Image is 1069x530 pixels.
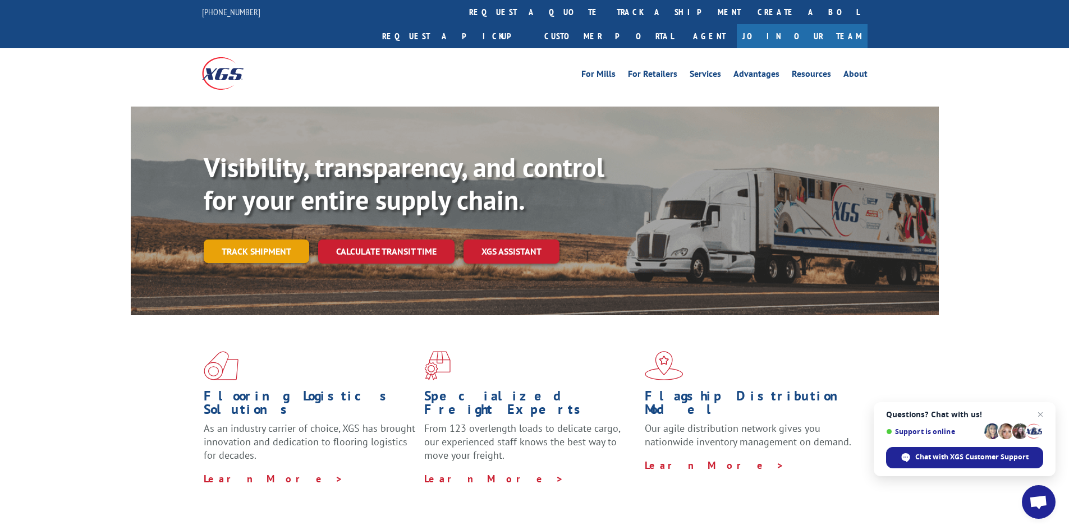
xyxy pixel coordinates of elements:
a: Customer Portal [536,24,682,48]
a: Learn More > [204,472,343,485]
a: Agent [682,24,737,48]
b: Visibility, transparency, and control for your entire supply chain. [204,150,604,217]
a: Track shipment [204,239,309,263]
h1: Specialized Freight Experts [424,389,636,422]
span: Support is online [886,427,980,436]
span: Questions? Chat with us! [886,410,1043,419]
a: About [843,70,868,82]
a: Advantages [733,70,779,82]
a: XGS ASSISTANT [464,239,559,264]
a: Learn More > [645,459,784,472]
span: Chat with XGS Customer Support [915,452,1029,462]
a: Request a pickup [374,24,536,48]
img: xgs-icon-total-supply-chain-intelligence-red [204,351,238,380]
a: Join Our Team [737,24,868,48]
span: Close chat [1034,408,1047,421]
a: For Retailers [628,70,677,82]
a: [PHONE_NUMBER] [202,6,260,17]
h1: Flooring Logistics Solutions [204,389,416,422]
a: Calculate transit time [318,239,455,264]
h1: Flagship Distribution Model [645,389,857,422]
div: Chat with XGS Customer Support [886,447,1043,468]
a: For Mills [581,70,616,82]
img: xgs-icon-focused-on-flooring-red [424,351,451,380]
a: Learn More > [424,472,564,485]
a: Services [690,70,721,82]
div: Open chat [1022,485,1056,519]
img: xgs-icon-flagship-distribution-model-red [645,351,683,380]
a: Resources [792,70,831,82]
span: As an industry carrier of choice, XGS has brought innovation and dedication to flooring logistics... [204,422,415,462]
span: Our agile distribution network gives you nationwide inventory management on demand. [645,422,851,448]
p: From 123 overlength loads to delicate cargo, our experienced staff knows the best way to move you... [424,422,636,472]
